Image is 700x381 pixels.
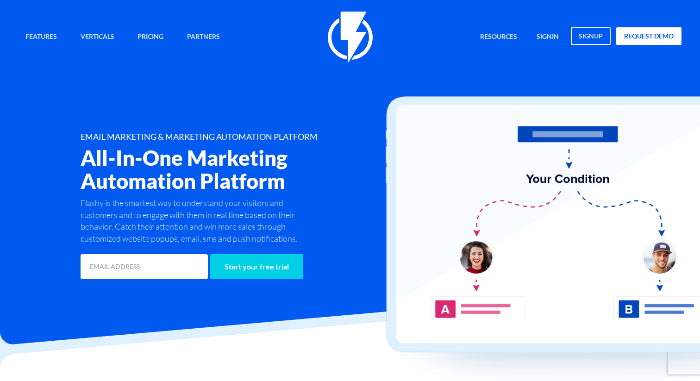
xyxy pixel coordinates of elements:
input: Start your free trial [210,254,303,279]
a: request demo [616,27,681,45]
input: EMAIL ADDRESS [81,254,207,279]
a: Features [19,27,64,47]
p: Flashy is the smartest way to understand your visitors and customers and to engage with them in r... [81,197,315,245]
h1: EMAIL MARKETING & MARKETING AUTOMATION PLATFORM [81,132,398,142]
h2: All-In-One Marketing Automation Platform [81,146,398,193]
a: signup [571,27,611,45]
a: Verticals [74,27,121,47]
a: Partners [180,27,227,47]
a: Resources [473,27,524,47]
a: Pricing [131,27,170,47]
a: signin [530,27,566,47]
